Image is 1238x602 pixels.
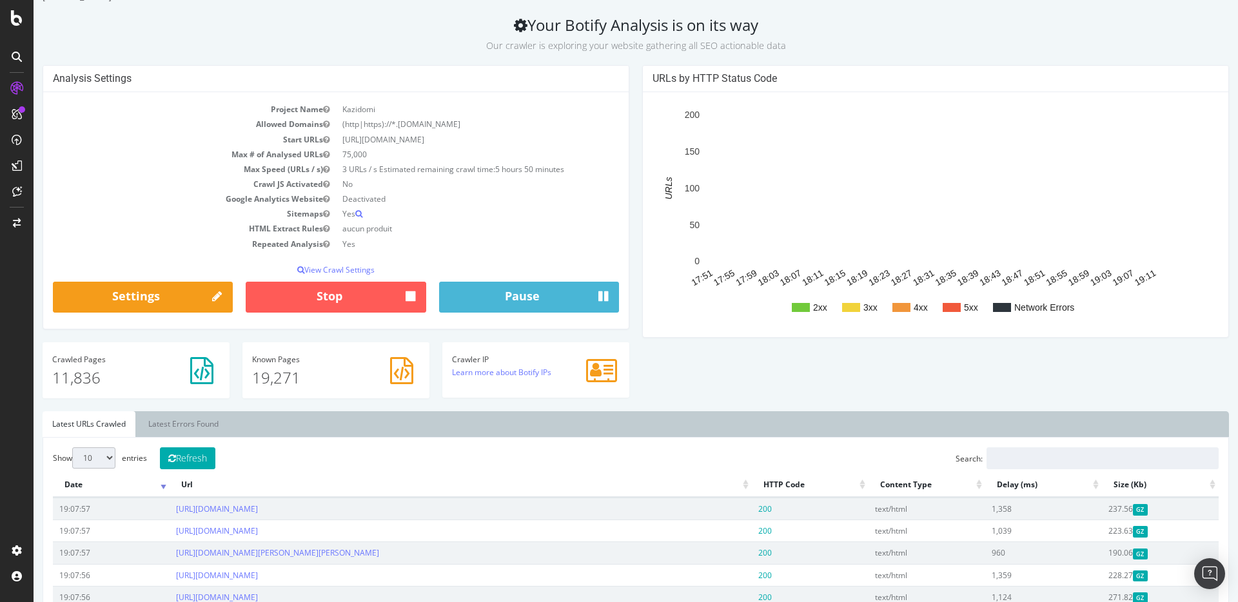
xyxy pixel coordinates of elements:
[302,191,585,206] td: Deactivated
[19,177,302,191] td: Crawl JS Activated
[19,147,302,162] td: Max # of Analysed URLs
[302,132,585,147] td: [URL][DOMAIN_NAME]
[952,541,1068,563] td: 960
[302,102,585,117] td: Kazidomi
[878,267,903,287] text: 18:31
[1068,541,1185,563] td: 190.06
[830,302,844,313] text: 3xx
[453,39,752,52] small: Our crawler is exploring your website gathering all SEO actionable data
[835,519,952,541] td: text/html
[19,117,302,131] td: Allowed Domains
[811,267,836,287] text: 18:19
[19,162,302,177] td: Max Speed (URLs / s)
[952,472,1068,498] th: Delay (ms): activate to sort column ascending
[725,547,738,558] span: 200
[678,267,703,287] text: 17:55
[767,267,792,287] text: 18:11
[302,177,585,191] td: No
[651,183,667,193] text: 100
[656,267,681,287] text: 17:51
[302,221,585,236] td: aucun produit
[126,447,182,469] button: Refresh
[39,447,82,469] select: Showentries
[952,564,1068,586] td: 1,359
[651,110,667,121] text: 200
[212,282,392,313] button: Stop
[9,16,1195,52] h2: Your Botify Analysis is on its way
[1099,570,1114,581] span: Gzipped Content
[142,503,224,514] a: [URL][DOMAIN_NAME]
[922,447,1185,469] label: Search:
[930,302,945,313] text: 5xx
[725,570,738,581] span: 200
[833,267,858,287] text: 18:23
[302,162,585,177] td: 3 URLs / s Estimated remaining crawl time:
[835,472,952,498] th: Content Type: activate to sort column ascending
[9,411,102,437] a: Latest URLs Crawled
[619,72,1185,85] h4: URLs by HTTP Status Code
[302,206,585,221] td: Yes
[952,498,1068,519] td: 1,358
[462,164,531,175] span: 5 hours 50 minutes
[19,472,136,498] th: Date: activate to sort column ascending
[19,102,302,117] td: Project Name
[19,498,136,519] td: 19:07:57
[19,221,302,236] td: HTML Extract Rules
[1068,519,1185,541] td: 223.63
[302,237,585,251] td: Yes
[718,472,835,498] th: HTTP Code: activate to sort column ascending
[1033,267,1058,287] text: 18:59
[725,525,738,536] span: 200
[142,570,224,581] a: [URL][DOMAIN_NAME]
[142,525,224,536] a: [URL][DOMAIN_NAME]
[19,541,136,563] td: 19:07:57
[619,102,1181,327] svg: A chart.
[967,267,992,287] text: 18:47
[19,564,136,586] td: 19:07:56
[630,177,640,200] text: URLs
[19,367,186,389] p: 11,836
[19,206,302,221] td: Sitemaps
[1194,558,1225,589] div: Open Intercom Messenger
[19,72,585,85] h4: Analysis Settings
[988,267,1014,287] text: 18:51
[1068,564,1185,586] td: 228.27
[880,302,894,313] text: 4xx
[922,267,947,287] text: 18:39
[981,302,1041,313] text: Network Errors
[745,267,770,287] text: 18:07
[656,220,666,230] text: 50
[856,267,881,287] text: 18:27
[661,257,666,267] text: 0
[1099,549,1114,559] span: Gzipped Content
[302,117,585,131] td: (http|https)://*.[DOMAIN_NAME]
[406,282,585,313] button: Pause
[1010,267,1036,287] text: 18:55
[780,302,794,313] text: 2xx
[1077,267,1102,287] text: 19:07
[1055,267,1080,287] text: 19:03
[136,472,718,498] th: Url: activate to sort column ascending
[19,282,199,313] a: Settings
[219,367,386,389] p: 19,271
[418,355,586,364] h4: Crawler IP
[1099,526,1114,537] span: Gzipped Content
[651,146,667,157] text: 150
[835,498,952,519] td: text/html
[19,132,302,147] td: Start URLs
[952,519,1068,541] td: 1,039
[219,355,386,364] h4: Pages Known
[19,237,302,251] td: Repeated Analysis
[105,411,195,437] a: Latest Errors Found
[700,267,725,287] text: 17:59
[19,519,136,541] td: 19:07:57
[953,447,1185,469] input: Search:
[835,541,952,563] td: text/html
[1068,498,1185,519] td: 237.56
[19,447,113,469] label: Show entries
[789,267,814,287] text: 18:15
[723,267,748,287] text: 18:03
[835,564,952,586] td: text/html
[142,547,346,558] a: [URL][DOMAIN_NAME][PERSON_NAME][PERSON_NAME]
